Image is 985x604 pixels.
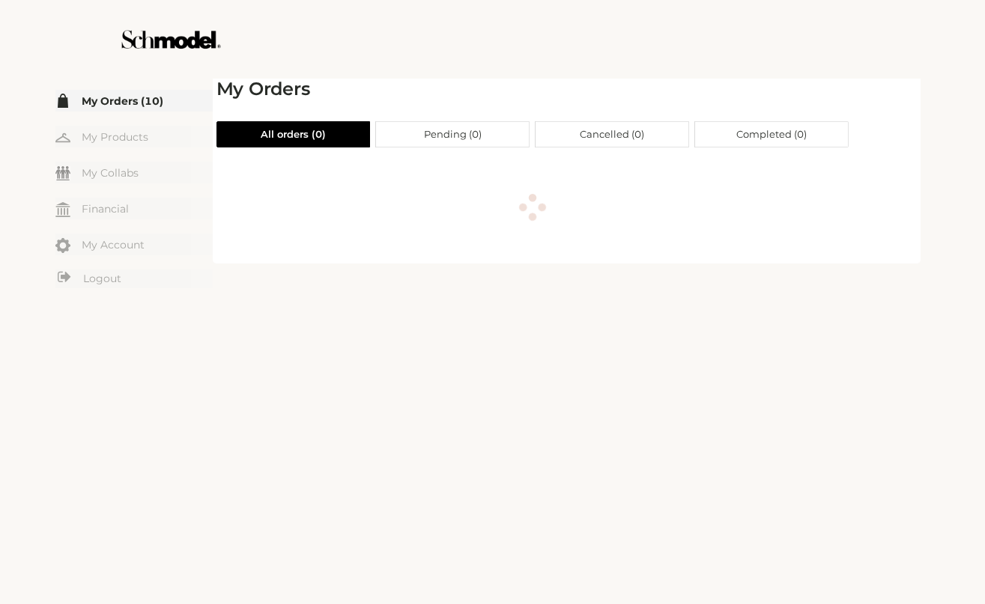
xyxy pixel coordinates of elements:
img: my-account.svg [55,238,70,253]
span: Pending ( 0 ) [424,122,482,147]
img: my-friends.svg [55,166,70,180]
a: Logout [55,269,213,288]
div: Menu [55,90,213,290]
img: my-financial.svg [55,202,70,217]
span: All orders ( 0 ) [261,122,326,147]
h2: My Orders [216,79,849,100]
img: my-hanger.svg [55,130,70,145]
a: My Account [55,234,213,255]
a: My Orders (10) [55,90,213,112]
a: My Collabs [55,162,213,183]
a: My Products [55,126,213,147]
a: Financial [55,198,213,219]
span: Cancelled ( 0 ) [580,122,644,147]
span: Completed ( 0 ) [736,122,807,147]
img: my-order.svg [55,94,70,109]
